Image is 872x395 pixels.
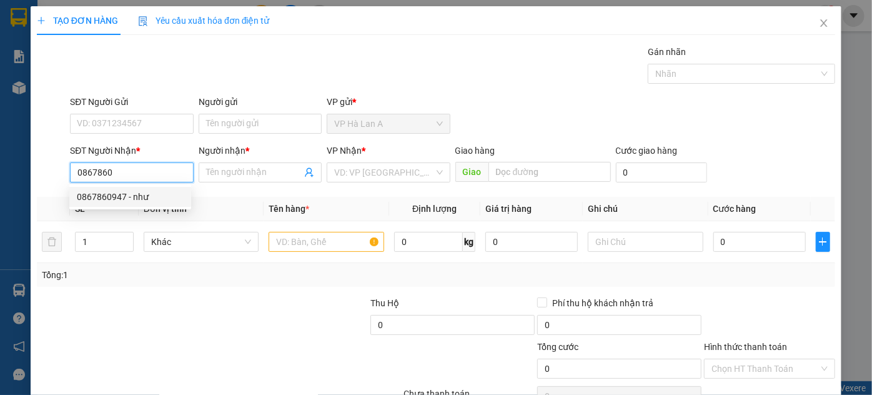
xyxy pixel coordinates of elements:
[648,47,686,57] label: Gán nhãn
[806,6,841,41] button: Close
[37,16,46,25] span: plus
[269,232,384,252] input: VD: Bàn, Ghế
[69,187,191,207] div: 0867860947 - như
[327,95,450,109] div: VP gửi
[304,167,314,177] span: user-add
[70,144,193,157] div: SĐT Người Nhận
[713,204,756,214] span: Cước hàng
[463,232,475,252] span: kg
[488,162,611,182] input: Dọc đường
[583,197,708,221] th: Ghi chú
[42,232,62,252] button: delete
[77,190,184,204] div: 0867860947 - như
[327,146,362,156] span: VP Nhận
[485,204,532,214] span: Giá trị hàng
[269,204,309,214] span: Tên hàng
[199,144,322,157] div: Người nhận
[70,95,193,109] div: SĐT Người Gửi
[547,296,658,310] span: Phí thu hộ khách nhận trả
[370,298,399,308] span: Thu Hộ
[616,146,678,156] label: Cước giao hàng
[455,146,495,156] span: Giao hàng
[199,95,322,109] div: Người gửi
[151,232,252,251] span: Khác
[485,232,578,252] input: 0
[334,114,442,133] span: VP Hà Lan A
[138,16,148,26] img: icon
[42,268,337,282] div: Tổng: 1
[37,16,118,26] span: TẠO ĐƠN HÀNG
[816,232,831,252] button: plus
[138,16,270,26] span: Yêu cầu xuất hóa đơn điện tử
[616,162,707,182] input: Cước giao hàng
[455,162,488,182] span: Giao
[412,204,457,214] span: Định lượng
[819,18,829,28] span: close
[588,232,703,252] input: Ghi Chú
[704,342,787,352] label: Hình thức thanh toán
[816,237,830,247] span: plus
[537,342,578,352] span: Tổng cước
